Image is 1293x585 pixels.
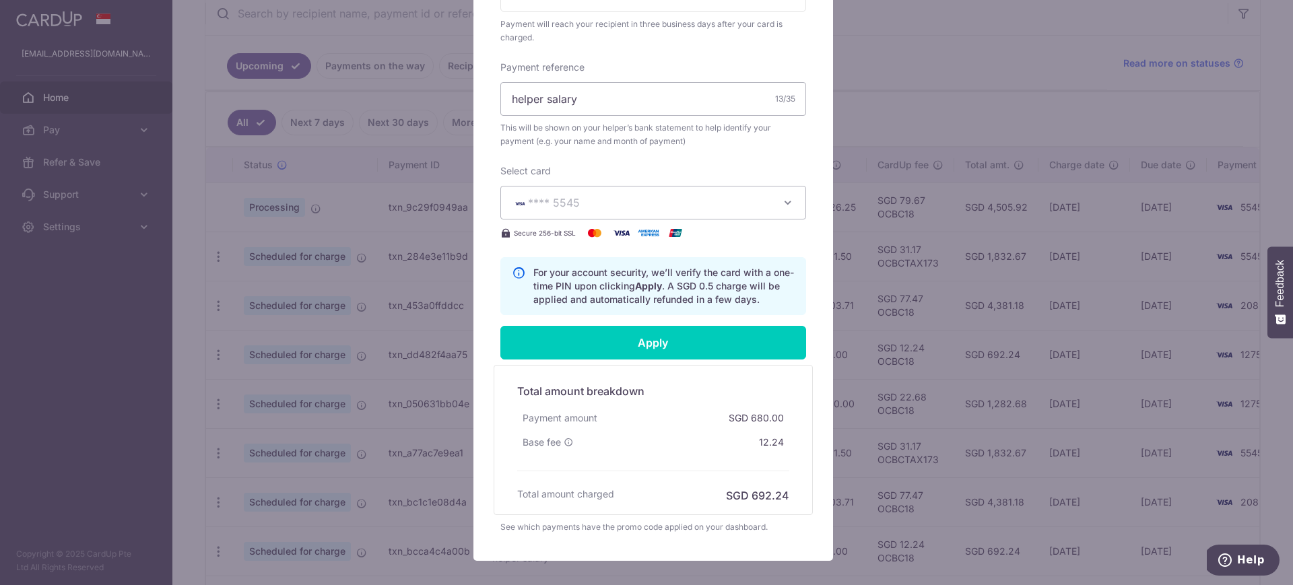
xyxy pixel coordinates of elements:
input: Apply [500,326,806,359]
div: 12.24 [754,430,789,454]
div: See which payments have the promo code applied on your dashboard. [500,520,806,534]
div: SGD 680.00 [723,406,789,430]
p: For your account security, we’ll verify the card with a one-time PIN upon clicking . A SGD 0.5 ch... [533,266,795,306]
h6: SGD 692.24 [726,487,789,504]
span: Base fee [523,436,561,449]
img: UnionPay [662,225,689,241]
label: Payment reference [500,61,585,74]
h6: Total amount charged [517,487,614,501]
img: VISA [512,199,528,208]
div: Payment amount [517,406,603,430]
iframe: Opens a widget where you can find more information [1207,545,1280,578]
h5: Total amount breakdown [517,383,789,399]
img: American Express [635,225,662,241]
button: Feedback - Show survey [1267,246,1293,338]
span: Secure 256-bit SSL [514,228,576,238]
div: 13/35 [775,92,795,106]
img: Visa [608,225,635,241]
label: Select card [500,164,551,178]
div: Payment will reach your recipient in three business days after your card is charged. [500,18,806,44]
img: Mastercard [581,225,608,241]
b: Apply [635,280,662,291]
span: This will be shown on your helper’s bank statement to help identify your payment (e.g. your name ... [500,121,806,148]
span: Feedback [1274,260,1286,307]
